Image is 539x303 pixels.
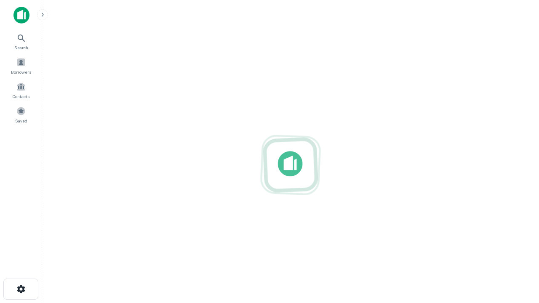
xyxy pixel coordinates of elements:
a: Borrowers [3,54,40,77]
span: Search [14,44,28,51]
span: Borrowers [11,69,31,75]
span: Contacts [13,93,29,100]
img: capitalize-icon.png [13,7,29,24]
span: Saved [15,117,27,124]
a: Search [3,30,40,53]
a: Saved [3,103,40,126]
a: Contacts [3,79,40,101]
iframe: Chat Widget [497,236,539,276]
